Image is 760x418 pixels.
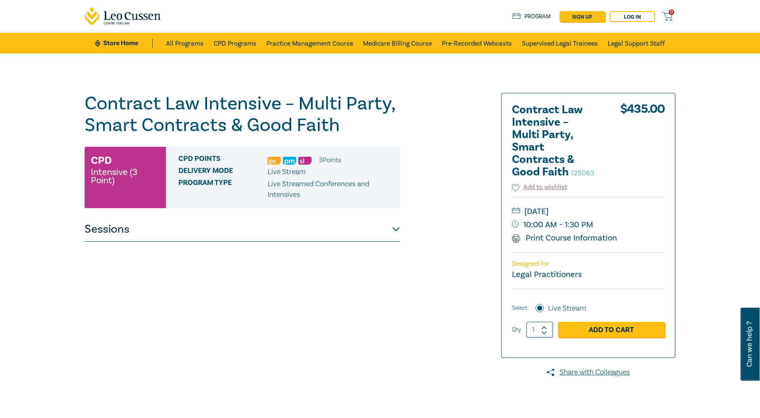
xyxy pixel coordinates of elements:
[178,179,268,200] span: Program type
[91,168,160,185] small: Intensive (3 Point)
[512,304,529,313] span: Select:
[178,155,268,165] span: CPD Points
[214,33,256,53] a: CPD Programs
[548,303,586,314] label: Live Stream
[608,33,665,53] a: Legal Support Staff
[283,157,296,165] img: Practice Management & Business Skills
[266,33,353,53] a: Practice Management Course
[610,11,655,22] a: Log in
[512,269,582,280] small: Legal Practitioners
[319,155,341,165] li: 3 Point s
[166,33,204,53] a: All Programs
[560,11,605,22] a: sign up
[268,179,394,200] p: Live Streamed Conferences and Intensives
[268,167,306,177] span: Live Stream
[512,182,567,192] button: Add to wishlist
[558,322,665,338] a: Add to Cart
[501,367,675,378] a: Share with Colleagues
[512,104,603,178] h2: Contract Law Intensive – Multi Party, Smart Contracts & Good Faith
[512,233,617,243] a: Print Course Information
[91,153,112,168] h3: CPD
[512,12,551,21] a: Program
[442,33,512,53] a: Pre-Recorded Webcasts
[669,10,674,15] span: 0
[85,93,400,136] h1: Contract Law Intensive – Multi Party, Smart Contracts & Good Faith
[512,218,665,231] small: 10:00 AM - 1:30 PM
[95,39,153,48] a: Store Home
[85,217,400,242] button: Sessions
[298,157,312,165] img: Substantive Law
[522,33,598,53] a: Supervised Legal Trainees
[512,205,665,218] small: [DATE]
[571,168,594,178] small: I25063
[268,157,281,165] img: Professional Skills
[620,104,665,182] div: $ 435.00
[526,322,553,338] input: 1
[363,33,432,53] a: Medicare Billing Course
[745,313,753,376] span: Can we help ?
[512,325,521,334] label: Qty
[178,167,268,177] span: Delivery Mode
[512,260,665,268] p: Designed for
